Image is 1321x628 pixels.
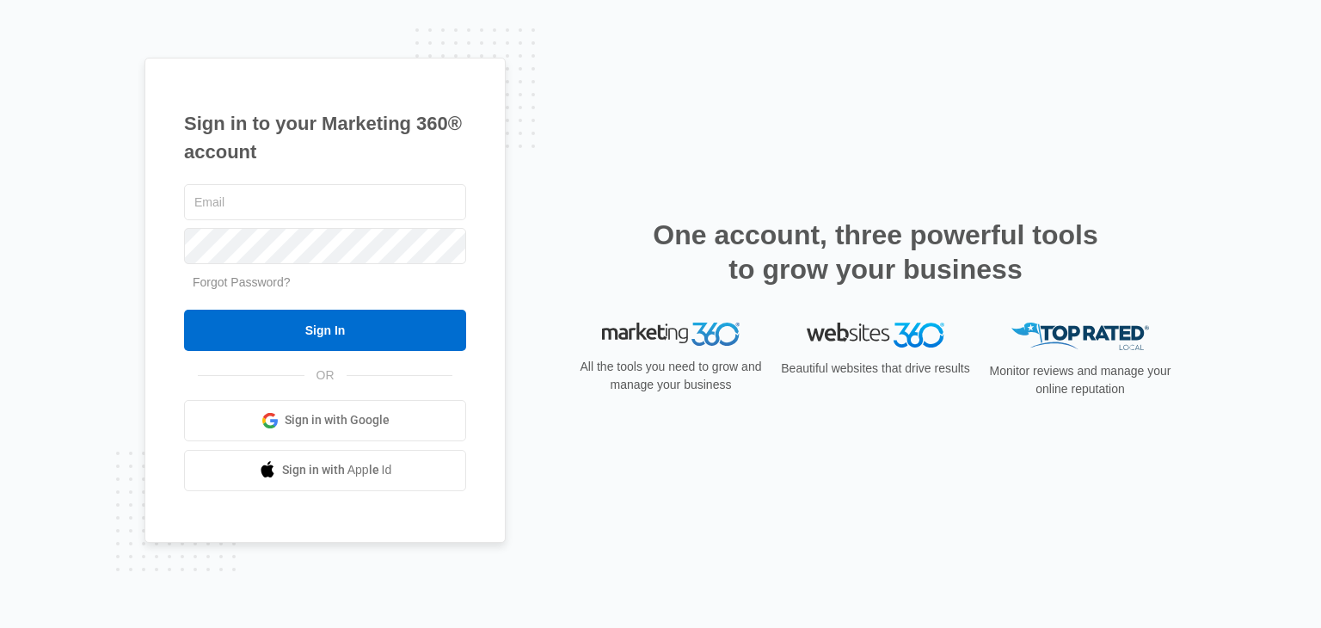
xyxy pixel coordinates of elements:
input: Email [184,184,466,220]
span: Sign in with Google [285,411,390,429]
a: Forgot Password? [193,275,291,289]
img: Marketing 360 [602,323,740,347]
h2: One account, three powerful tools to grow your business [648,218,1103,286]
h1: Sign in to your Marketing 360® account [184,109,466,166]
span: OR [304,366,347,385]
a: Sign in with Apple Id [184,450,466,491]
img: Top Rated Local [1011,323,1149,351]
span: Sign in with Apple Id [282,461,392,479]
a: Sign in with Google [184,400,466,441]
p: All the tools you need to grow and manage your business [574,358,767,394]
p: Monitor reviews and manage your online reputation [984,362,1177,398]
p: Beautiful websites that drive results [779,360,972,378]
img: Websites 360 [807,323,944,348]
input: Sign In [184,310,466,351]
